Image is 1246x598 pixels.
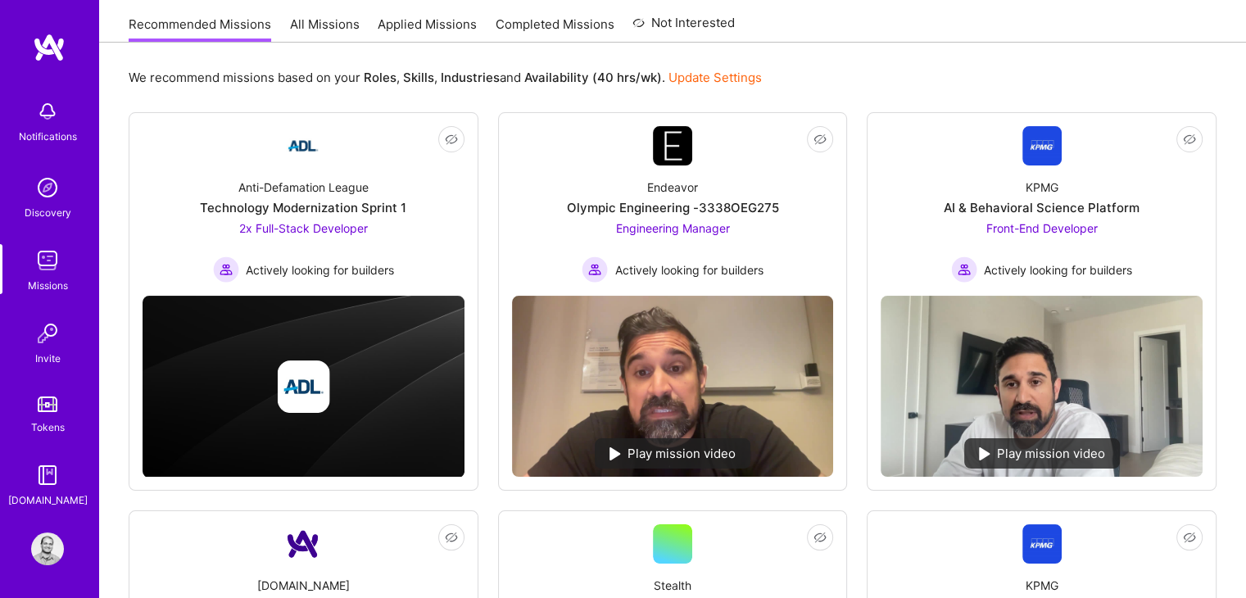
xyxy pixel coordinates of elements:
[654,577,691,594] div: Stealth
[632,13,735,43] a: Not Interested
[239,221,368,235] span: 2x Full-Stack Developer
[1026,179,1058,196] div: KPMG
[512,126,834,283] a: Company LogoEndeavorOlympic Engineering -3338OEG275Engineering Manager Actively looking for build...
[31,419,65,436] div: Tokens
[944,199,1140,216] div: AI & Behavioral Science Platform
[441,70,500,85] b: Industries
[668,70,762,85] a: Update Settings
[512,296,834,477] img: No Mission
[257,577,350,594] div: [DOMAIN_NAME]
[143,296,464,478] img: cover
[19,128,77,145] div: Notifications
[25,204,71,221] div: Discovery
[614,261,763,279] span: Actively looking for builders
[1026,577,1058,594] div: KPMG
[524,70,662,85] b: Availability (40 hrs/wk)
[31,317,64,350] img: Invite
[609,447,621,460] img: play
[881,126,1203,283] a: Company LogoKPMGAI & Behavioral Science PlatformFront-End Developer Actively looking for builders...
[647,179,698,196] div: Endeavor
[986,221,1098,235] span: Front-End Developer
[951,256,977,283] img: Actively looking for builders
[8,492,88,509] div: [DOMAIN_NAME]
[129,69,762,86] p: We recommend missions based on your , , and .
[813,531,827,544] i: icon EyeClosed
[290,16,360,43] a: All Missions
[31,532,64,565] img: User Avatar
[238,179,369,196] div: Anti-Defamation League
[403,70,434,85] b: Skills
[31,95,64,128] img: bell
[38,396,57,412] img: tokens
[27,532,68,565] a: User Avatar
[445,531,458,544] i: icon EyeClosed
[964,438,1120,469] div: Play mission video
[1183,133,1196,146] i: icon EyeClosed
[213,256,239,283] img: Actively looking for builders
[595,438,750,469] div: Play mission video
[1022,126,1062,165] img: Company Logo
[31,244,64,277] img: teamwork
[984,261,1132,279] span: Actively looking for builders
[1183,531,1196,544] i: icon EyeClosed
[31,459,64,492] img: guide book
[33,33,66,62] img: logo
[364,70,396,85] b: Roles
[615,221,729,235] span: Engineering Manager
[881,296,1203,477] img: No Mission
[445,133,458,146] i: icon EyeClosed
[246,261,394,279] span: Actively looking for builders
[813,133,827,146] i: icon EyeClosed
[566,199,778,216] div: Olympic Engineering -3338OEG275
[653,126,692,165] img: Company Logo
[979,447,990,460] img: play
[129,16,271,43] a: Recommended Missions
[283,126,323,165] img: Company Logo
[31,171,64,204] img: discovery
[143,126,464,283] a: Company LogoAnti-Defamation LeagueTechnology Modernization Sprint 12x Full-Stack Developer Active...
[28,277,68,294] div: Missions
[200,199,406,216] div: Technology Modernization Sprint 1
[496,16,614,43] a: Completed Missions
[582,256,608,283] img: Actively looking for builders
[378,16,477,43] a: Applied Missions
[1022,524,1062,564] img: Company Logo
[35,350,61,367] div: Invite
[277,360,329,413] img: Company logo
[283,524,323,564] img: Company Logo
